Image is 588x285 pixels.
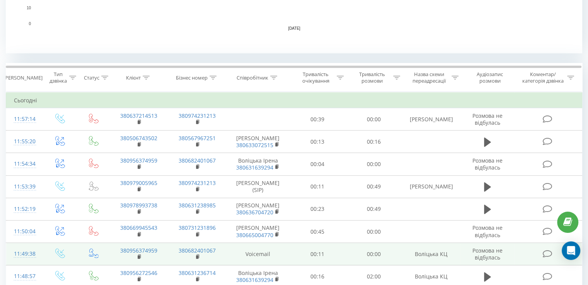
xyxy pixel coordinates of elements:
div: Тип дзвінка [49,71,67,84]
div: 11:49:38 [14,246,34,261]
td: 00:00 [346,221,402,243]
td: 00:00 [346,153,402,175]
a: 380633072515 [236,141,273,149]
div: Бізнес номер [176,75,208,81]
div: Open Intercom Messenger [562,241,580,260]
td: 00:11 [290,175,346,198]
a: 380682401067 [179,247,216,254]
td: 00:49 [346,198,402,220]
td: 00:04 [290,153,346,175]
a: 380636704720 [236,209,273,216]
div: 11:55:20 [14,134,34,149]
div: 11:50:04 [14,224,34,239]
a: 380631236714 [179,269,216,277]
a: 380567967251 [179,134,216,142]
td: [PERSON_NAME] [227,198,290,220]
span: Розмова не відбулась [472,157,503,171]
a: 380974231213 [179,112,216,119]
td: 00:00 [346,243,402,265]
span: Розмова не відбулась [472,247,503,261]
td: 00:16 [346,131,402,153]
td: Voicemail [227,243,290,265]
a: 380682401067 [179,157,216,164]
td: 00:13 [290,131,346,153]
div: 11:57:14 [14,112,34,127]
td: [PERSON_NAME] [227,221,290,243]
div: Тривалість очікування [297,71,335,84]
div: Аудіозапис розмови [467,71,513,84]
a: 380956272546 [120,269,157,277]
td: 00:23 [290,198,346,220]
div: Співробітник [237,75,268,81]
a: 380669945543 [120,224,157,231]
td: 00:00 [346,108,402,131]
td: 00:11 [290,243,346,265]
td: 00:39 [290,108,346,131]
a: 380631238985 [179,202,216,209]
td: [PERSON_NAME] (SIP) [227,175,290,198]
a: 380974231213 [179,179,216,187]
a: 380979005965 [120,179,157,187]
a: 380665004770 [236,231,273,239]
td: Воліцька КЦ [402,243,460,265]
td: Сьогодні [6,93,582,108]
td: Воліцька Ірена [227,153,290,175]
td: 00:49 [346,175,402,198]
td: [PERSON_NAME] [402,175,460,198]
div: Коментар/категорія дзвінка [520,71,565,84]
div: 11:54:34 [14,156,34,171]
a: 380631639294 [236,276,273,283]
div: Статус [84,75,99,81]
span: Розмова не відбулась [472,112,503,126]
text: 10 [27,6,31,10]
a: 380956374959 [120,157,157,164]
a: 380506743502 [120,134,157,142]
div: 11:52:19 [14,202,34,217]
td: [PERSON_NAME] [402,108,460,131]
div: 11:48:57 [14,269,34,284]
a: 380637214513 [120,112,157,119]
div: Назва схеми переадресації [409,71,450,84]
div: 11:53:39 [14,179,34,194]
div: Клієнт [126,75,141,81]
text: [DATE] [288,26,300,31]
td: [PERSON_NAME] [227,131,290,153]
a: 380978993738 [120,202,157,209]
div: [PERSON_NAME] [3,75,43,81]
a: 380956374959 [120,247,157,254]
a: 380631639294 [236,164,273,171]
div: Тривалість розмови [353,71,391,84]
a: 380731231896 [179,224,216,231]
text: 0 [29,22,31,26]
span: Розмова не відбулась [472,224,503,238]
td: 00:45 [290,221,346,243]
